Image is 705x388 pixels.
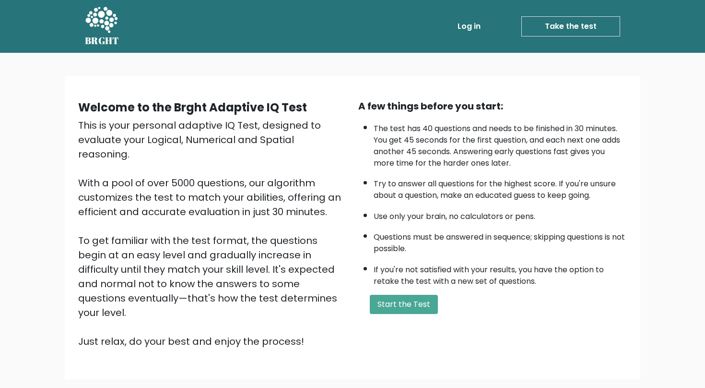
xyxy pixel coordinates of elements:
li: If you're not satisfied with your results, you have the option to retake the test with a new set ... [374,259,627,287]
b: Welcome to the Brght Adaptive IQ Test [78,99,307,115]
a: Log in [454,17,484,36]
li: Use only your brain, no calculators or pens. [374,206,627,222]
a: Take the test [521,16,620,36]
a: BRGHT [85,4,119,49]
div: A few things before you start: [358,99,627,113]
div: This is your personal adaptive IQ Test, designed to evaluate your Logical, Numerical and Spatial ... [78,118,347,349]
li: Questions must be answered in sequence; skipping questions is not possible. [374,227,627,255]
h5: BRGHT [85,35,119,47]
button: Start the Test [370,295,438,314]
li: Try to answer all questions for the highest score. If you're unsure about a question, make an edu... [374,173,627,201]
li: The test has 40 questions and needs to be finished in 30 minutes. You get 45 seconds for the firs... [374,118,627,169]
